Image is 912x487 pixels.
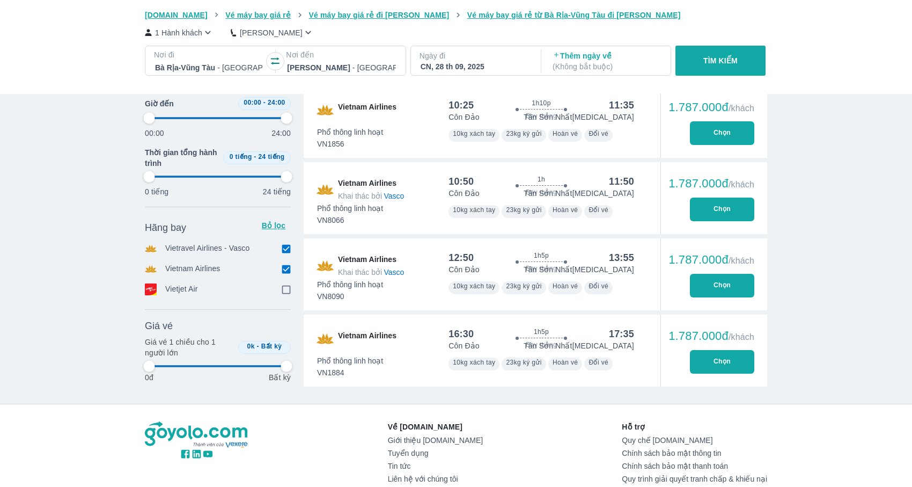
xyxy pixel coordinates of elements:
div: 1.787.000đ [668,101,754,114]
p: Tân Sơn Nhất [MEDICAL_DATA] [524,112,634,122]
p: Côn Đảo [448,112,480,122]
span: Phổ thông linh hoạt [317,279,383,290]
p: Về [DOMAIN_NAME] [388,421,483,432]
a: Chính sách bảo mật thông tin [622,449,767,457]
span: Vietnam Airlines [338,330,396,347]
p: Tân Sơn Nhất [MEDICAL_DATA] [524,264,634,275]
span: Giờ đến [145,98,174,109]
span: Đổi vé [589,359,608,366]
span: 1h [538,175,545,184]
p: TÌM KIẾM [703,55,738,66]
span: Vietnam Airlines [338,101,396,119]
span: 10kg xách tay [453,130,495,137]
span: Hãng bay [145,221,186,234]
span: Phổ thông linh hoạt [317,203,383,214]
span: Vietnam Airlines [338,254,404,278]
span: Thời gian tổng hành trình [145,147,219,169]
span: Hoàn vé [553,130,578,137]
span: VN1884 [317,367,383,378]
span: - [263,99,266,106]
a: Quy trình giải quyết tranh chấp & khiếu nại [622,475,767,483]
div: CN, 28 th 09, 2025 [421,61,529,72]
span: Đổi vé [589,206,608,214]
div: 10:50 [448,175,474,188]
p: ( Không bắt buộc ) [553,61,661,72]
button: [PERSON_NAME] [231,27,314,38]
span: Khai thác bởi [338,268,382,277]
span: - [257,343,259,350]
span: VN8090 [317,291,383,302]
span: Vasco [384,192,404,200]
a: Giới thiệu [DOMAIN_NAME] [388,436,483,445]
p: Ngày đi [420,50,530,61]
span: Vé máy bay giá rẻ đi [PERSON_NAME] [309,11,450,19]
a: Tuyển dụng [388,449,483,457]
span: /khách [729,256,754,265]
a: Liên hệ với chúng tôi [388,475,483,483]
nav: breadcrumb [145,10,767,20]
span: Hoàn vé [553,282,578,290]
span: 23kg ký gửi [506,130,541,137]
span: Đổi vé [589,282,608,290]
button: 1 Hành khách [145,27,214,38]
span: 24 tiếng [259,153,285,161]
button: Chọn [690,198,754,221]
a: Chính sách bảo mật thanh toán [622,462,767,470]
div: 17:35 [609,328,634,340]
button: Chọn [690,274,754,297]
p: [PERSON_NAME] [240,27,303,38]
div: 12:50 [448,251,474,264]
p: Bất kỳ [269,372,291,383]
div: 16:30 [448,328,474,340]
a: Quy chế [DOMAIN_NAME] [622,436,767,445]
div: 10:25 [448,99,474,112]
p: Thêm ngày về [553,50,661,72]
span: Phổ thông linh hoạt [317,127,383,137]
span: Vietnam Airlines [338,178,404,201]
span: 1h5p [534,328,549,336]
span: VN1856 [317,139,383,149]
p: Nơi đi [154,49,264,60]
span: 23kg ký gửi [506,359,541,366]
span: Vé máy bay giá rẻ [225,11,291,19]
span: 23kg ký gửi [506,282,541,290]
span: 1h5p [534,251,549,260]
p: 00:00 [145,128,164,139]
div: 13:55 [609,251,634,264]
button: Bỏ lọc [256,217,291,234]
span: Hoàn vé [553,206,578,214]
span: 1h10p [532,99,550,107]
span: Hoàn vé [553,359,578,366]
div: 1.787.000đ [668,253,754,266]
span: 24:00 [268,99,285,106]
button: Chọn [690,350,754,374]
p: Vietravel Airlines - Vasco [165,243,249,255]
span: VN8066 [317,215,383,226]
span: 10kg xách tay [453,282,495,290]
p: 0đ [145,372,153,383]
span: Vé máy bay giá rẻ từ Bà Rịa-Vũng Tàu đi [PERSON_NAME] [467,11,681,19]
p: 24:00 [271,128,291,139]
p: Hỗ trợ [622,421,767,432]
p: Tân Sơn Nhất [MEDICAL_DATA] [524,340,634,351]
span: 23kg ký gửi [506,206,541,214]
img: VN [317,101,334,119]
img: VN [317,330,334,347]
p: Côn Đảo [448,340,480,351]
p: Tân Sơn Nhất [MEDICAL_DATA] [524,188,634,199]
span: /khách [729,332,754,341]
span: 0k [247,343,255,350]
div: 1.787.000đ [668,177,754,190]
span: /khách [729,104,754,113]
p: Giá vé 1 chiều cho 1 người lớn [145,337,234,358]
p: Nơi đến [286,49,396,60]
span: [DOMAIN_NAME] [145,11,208,19]
span: Bất kỳ [261,343,282,350]
p: Côn Đảo [448,188,480,199]
img: VN [317,254,334,278]
span: - [254,153,256,161]
span: 00:00 [244,99,261,106]
button: Chọn [690,121,754,145]
span: Đổi vé [589,130,608,137]
p: Côn Đảo [448,264,480,275]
